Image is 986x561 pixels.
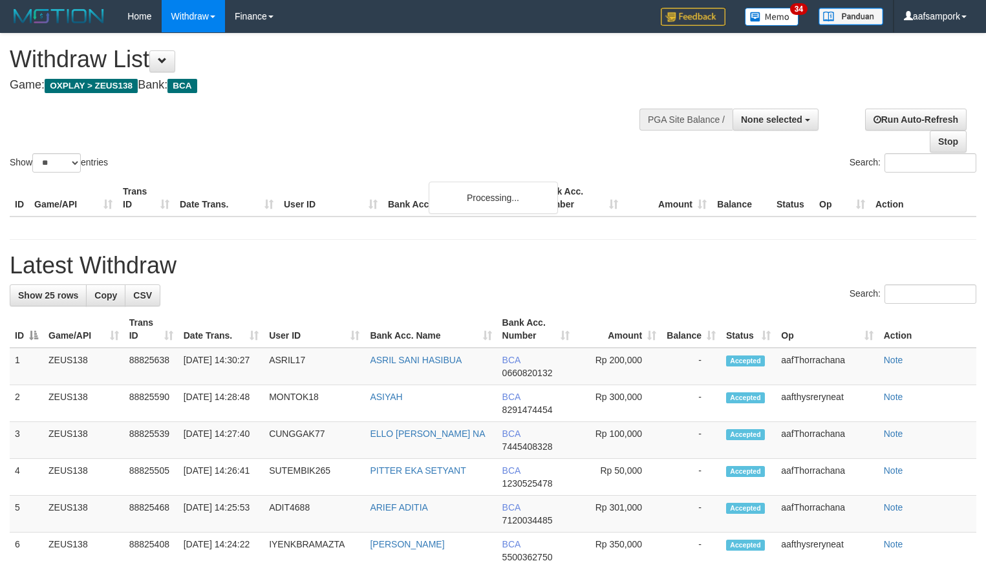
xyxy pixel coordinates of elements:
[726,392,765,403] span: Accepted
[850,153,976,173] label: Search:
[726,540,765,551] span: Accepted
[10,422,43,459] td: 3
[623,180,712,217] th: Amount
[661,348,721,385] td: -
[502,405,553,415] span: Copy 8291474454 to clipboard
[790,3,808,15] span: 34
[502,355,520,365] span: BCA
[661,459,721,496] td: -
[124,459,178,496] td: 88825505
[10,253,976,279] h1: Latest Withdraw
[819,8,883,25] img: panduan.png
[721,311,776,348] th: Status: activate to sort column ascending
[502,478,553,489] span: Copy 1230525478 to clipboard
[776,311,878,348] th: Op: activate to sort column ascending
[850,284,976,304] label: Search:
[884,392,903,402] a: Note
[502,429,520,439] span: BCA
[94,290,117,301] span: Copy
[884,355,903,365] a: Note
[745,8,799,26] img: Button%20Memo.svg
[502,441,553,452] span: Copy 7445408328 to clipboard
[125,284,160,306] a: CSV
[365,311,497,348] th: Bank Acc. Name: activate to sort column ascending
[178,459,264,496] td: [DATE] 14:26:41
[124,385,178,422] td: 88825590
[712,180,771,217] th: Balance
[497,311,575,348] th: Bank Acc. Number: activate to sort column ascending
[264,496,365,533] td: ADIT4688
[43,459,124,496] td: ZEUS138
[124,348,178,385] td: 88825638
[575,348,661,385] td: Rp 200,000
[264,422,365,459] td: CUNGGAK77
[776,348,878,385] td: aafThorrachana
[10,153,108,173] label: Show entries
[178,385,264,422] td: [DATE] 14:28:48
[124,422,178,459] td: 88825539
[10,284,87,306] a: Show 25 rows
[10,385,43,422] td: 2
[661,496,721,533] td: -
[661,8,725,26] img: Feedback.jpg
[661,385,721,422] td: -
[43,385,124,422] td: ZEUS138
[10,348,43,385] td: 1
[575,311,661,348] th: Amount: activate to sort column ascending
[776,385,878,422] td: aafthysreryneat
[776,496,878,533] td: aafThorrachana
[370,429,485,439] a: ELLO [PERSON_NAME] NA
[32,153,81,173] select: Showentries
[870,180,976,217] th: Action
[726,466,765,477] span: Accepted
[10,6,108,26] img: MOTION_logo.png
[43,311,124,348] th: Game/API: activate to sort column ascending
[124,311,178,348] th: Trans ID: activate to sort column ascending
[502,502,520,513] span: BCA
[370,355,462,365] a: ASRIL SANI HASIBUA
[502,392,520,402] span: BCA
[661,311,721,348] th: Balance: activate to sort column ascending
[10,47,645,72] h1: Withdraw List
[575,385,661,422] td: Rp 300,000
[167,79,197,93] span: BCA
[726,429,765,440] span: Accepted
[29,180,118,217] th: Game/API
[776,459,878,496] td: aafThorrachana
[771,180,814,217] th: Status
[502,368,553,378] span: Copy 0660820132 to clipboard
[575,459,661,496] td: Rp 50,000
[814,180,870,217] th: Op
[884,539,903,549] a: Note
[879,311,976,348] th: Action
[865,109,967,131] a: Run Auto-Refresh
[535,180,623,217] th: Bank Acc. Number
[383,180,535,217] th: Bank Acc. Name
[124,496,178,533] td: 88825468
[733,109,819,131] button: None selected
[370,502,427,513] a: ARIEF ADITIA
[279,180,383,217] th: User ID
[502,539,520,549] span: BCA
[175,180,279,217] th: Date Trans.
[10,79,645,92] h4: Game: Bank:
[178,496,264,533] td: [DATE] 14:25:53
[930,131,967,153] a: Stop
[178,422,264,459] td: [DATE] 14:27:40
[741,114,802,125] span: None selected
[264,385,365,422] td: MONTOK18
[18,290,78,301] span: Show 25 rows
[726,355,765,366] span: Accepted
[776,422,878,459] td: aafThorrachana
[502,515,553,525] span: Copy 7120034485 to clipboard
[639,109,733,131] div: PGA Site Balance /
[178,311,264,348] th: Date Trans.: activate to sort column ascending
[43,348,124,385] td: ZEUS138
[118,180,175,217] th: Trans ID
[502,465,520,476] span: BCA
[43,496,124,533] td: ZEUS138
[86,284,125,306] a: Copy
[10,311,43,348] th: ID: activate to sort column descending
[370,539,444,549] a: [PERSON_NAME]
[884,153,976,173] input: Search:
